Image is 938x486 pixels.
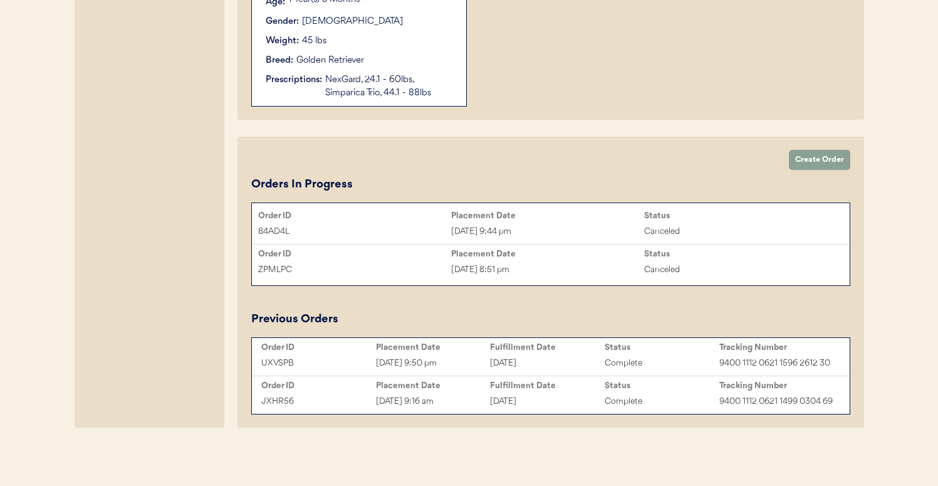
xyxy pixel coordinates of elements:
[605,394,719,409] div: Complete
[261,342,376,352] div: Order ID
[719,342,834,352] div: Tracking Number
[490,381,605,391] div: Fulfillment Date
[451,263,644,277] div: [DATE] 8:51 pm
[376,356,491,371] div: [DATE] 9:50 pm
[376,394,491,409] div: [DATE] 9:16 am
[789,150,850,170] button: Create Order
[251,176,353,193] div: Orders In Progress
[644,263,837,277] div: Canceled
[251,311,338,328] div: Previous Orders
[258,211,451,221] div: Order ID
[644,249,837,259] div: Status
[644,225,837,239] div: Canceled
[296,54,364,67] div: Golden Retriever
[261,394,376,409] div: JXHR56
[451,211,644,221] div: Placement Date
[490,394,605,409] div: [DATE]
[605,342,719,352] div: Status
[302,15,403,28] div: [DEMOGRAPHIC_DATA]
[266,34,299,48] div: Weight:
[451,225,644,239] div: [DATE] 9:44 pm
[719,381,834,391] div: Tracking Number
[605,381,719,391] div: Status
[376,342,491,352] div: Placement Date
[261,356,376,371] div: UXVSPB
[266,15,299,28] div: Gender:
[490,356,605,371] div: [DATE]
[258,249,451,259] div: Order ID
[451,249,644,259] div: Placement Date
[719,394,834,409] div: 9400 1112 0621 1499 0304 69
[258,225,451,239] div: 84AD4L
[605,356,719,371] div: Complete
[644,211,837,221] div: Status
[376,381,491,391] div: Placement Date
[266,54,293,67] div: Breed:
[302,34,326,48] div: 45 lbs
[490,342,605,352] div: Fulfillment Date
[266,73,322,87] div: Prescriptions:
[261,381,376,391] div: Order ID
[325,73,454,100] div: NexGard, 24.1 - 60lbs, Simparica Trio, 44.1 - 88lbs
[719,356,834,371] div: 9400 1112 0621 1596 2612 30
[258,263,451,277] div: ZPMLPC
